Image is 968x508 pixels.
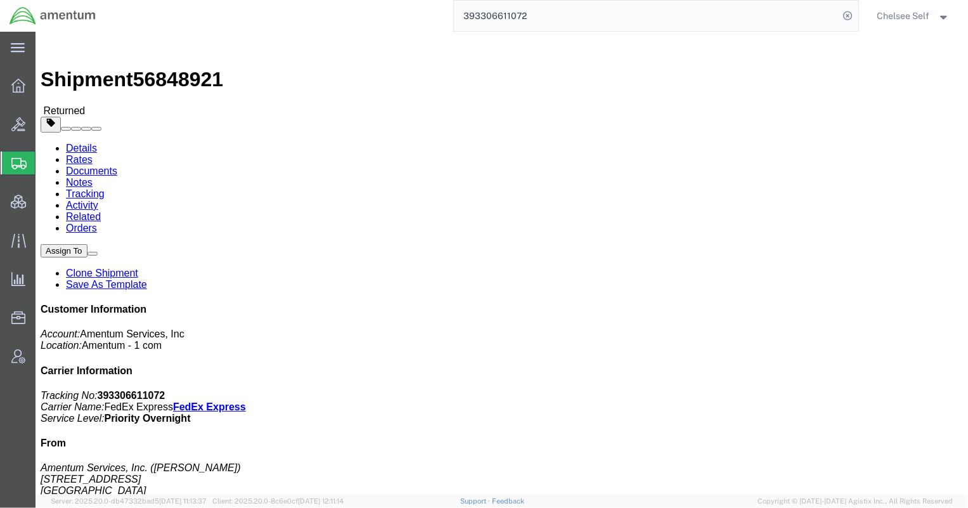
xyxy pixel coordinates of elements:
span: Copyright © [DATE]-[DATE] Agistix Inc., All Rights Reserved [758,496,953,507]
span: Client: 2025.20.0-8c6e0cf [212,497,344,505]
a: Feedback [492,497,524,505]
button: Chelsee Self [877,8,951,23]
input: Search for shipment number, reference number [454,1,839,31]
span: [DATE] 11:13:37 [159,497,207,505]
a: Support [460,497,492,505]
span: Server: 2025.20.0-db47332bad5 [51,497,207,505]
iframe: FS Legacy Container [35,32,968,495]
span: [DATE] 12:11:14 [298,497,344,505]
img: logo [9,6,96,25]
span: Chelsee Self [877,9,930,23]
